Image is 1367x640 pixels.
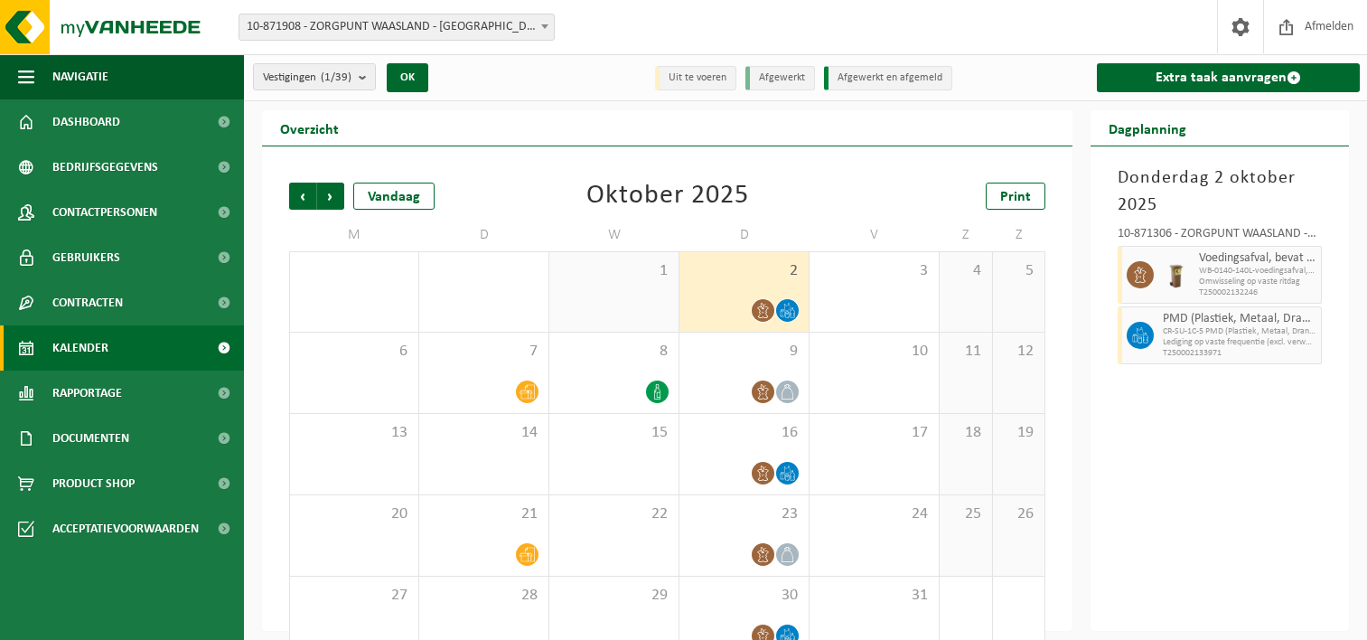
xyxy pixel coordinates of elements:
a: Print [986,183,1045,210]
span: 7 [428,342,539,362]
span: Bedrijfsgegevens [52,145,158,190]
span: Documenten [52,416,129,461]
td: Z [940,219,993,251]
span: 5 [1002,261,1036,281]
span: PMD (Plastiek, Metaal, Drankkartons) (bedrijven) [1163,312,1316,326]
span: Navigatie [52,54,108,99]
span: 13 [299,423,409,443]
span: 8 [558,342,669,362]
li: Afgewerkt en afgemeld [824,66,952,90]
span: 11 [949,342,983,362]
span: Contactpersonen [52,190,157,235]
span: Dashboard [52,99,120,145]
span: 10-871908 - ZORGPUNT WAASLAND - BEVEREN-WAAS [239,14,554,40]
span: Volgende [317,183,344,210]
span: 3 [819,261,930,281]
td: W [549,219,679,251]
span: Rapportage [52,371,122,416]
span: 27 [299,586,409,606]
span: 6 [299,342,409,362]
span: Voedingsafval, bevat producten van dierlijke oorsprong, onverpakt, categorie 3 [1199,251,1316,266]
span: 26 [1002,504,1036,524]
h2: Dagplanning [1091,110,1204,146]
span: 4 [949,261,983,281]
span: 20 [299,504,409,524]
span: 24 [819,504,930,524]
span: Acceptatievoorwaarden [52,506,199,551]
span: 16 [688,423,800,443]
span: 12 [1002,342,1036,362]
td: V [810,219,940,251]
span: Print [1000,190,1031,204]
span: 14 [428,423,539,443]
button: OK [387,63,428,92]
span: Product Shop [52,461,135,506]
span: WB-0140-140L-voedingsafval, bevat producten van dierlijke [1199,266,1316,277]
img: WB-0140-HPE-BN-01 [1163,261,1190,288]
span: 15 [558,423,669,443]
span: Gebruikers [52,235,120,280]
td: Z [993,219,1046,251]
div: 10-871306 - ZORGPUNT WAASLAND -SERVICEFLATS EN DIENSTENCENTRUM DE [GEOGRAPHIC_DATA] - BEVEREN-[GE... [1118,228,1322,246]
span: 10 [819,342,930,362]
span: Omwisseling op vaste ritdag [1199,277,1316,287]
span: T250002132246 [1199,287,1316,298]
div: Vandaag [353,183,435,210]
li: Afgewerkt [745,66,815,90]
span: Kalender [52,325,108,371]
div: Oktober 2025 [586,183,749,210]
span: 22 [558,504,669,524]
span: 10-871908 - ZORGPUNT WAASLAND - BEVEREN-WAAS [239,14,555,41]
span: 17 [819,423,930,443]
span: 31 [819,586,930,606]
span: Lediging op vaste frequentie (excl. verwerking) [1163,337,1316,348]
span: 9 [688,342,800,362]
h3: Donderdag 2 oktober 2025 [1118,165,1322,219]
span: 2 [688,261,800,281]
span: 30 [688,586,800,606]
span: 1 [558,261,669,281]
span: 23 [688,504,800,524]
td: D [679,219,810,251]
span: Contracten [52,280,123,325]
span: CR-SU-1C-5 PMD (Plastiek, Metaal, Drankkartons) (bedrijven) [1163,326,1316,337]
td: M [289,219,419,251]
span: T250002133971 [1163,348,1316,359]
td: D [419,219,549,251]
span: 21 [428,504,539,524]
span: 19 [1002,423,1036,443]
count: (1/39) [321,71,351,83]
span: 29 [558,586,669,606]
li: Uit te voeren [655,66,736,90]
button: Vestigingen(1/39) [253,63,376,90]
span: 28 [428,586,539,606]
span: 25 [949,504,983,524]
a: Extra taak aanvragen [1097,63,1360,92]
span: Vestigingen [263,64,351,91]
span: Vorige [289,183,316,210]
h2: Overzicht [262,110,357,146]
span: 18 [949,423,983,443]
